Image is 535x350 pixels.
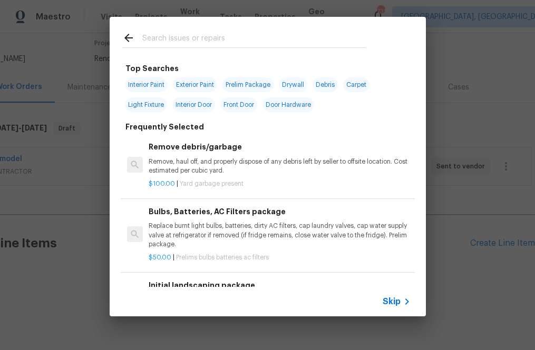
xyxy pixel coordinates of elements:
[343,77,369,92] span: Carpet
[222,77,274,92] span: Prelim Package
[149,181,175,187] span: $100.00
[149,253,410,262] p: |
[149,179,410,188] p: |
[173,77,217,92] span: Exterior Paint
[176,254,269,261] span: Prelims bulbs batteries ac filters
[180,181,244,187] span: Yard garbage present
[149,206,410,217] h6: Bulbs, Batteries, AC Filters package
[149,279,410,291] h6: Initial landscaping package
[313,77,338,92] span: Debris
[125,63,179,74] h6: Top Searches
[262,97,314,112] span: Door Hardware
[149,157,410,175] p: Remove, haul off, and properly dispose of any debris left by seller to offsite location. Cost est...
[149,222,410,248] p: Replace burnt light bulbs, batteries, dirty AC filters, cap laundry valves, cap water supply valv...
[125,97,167,112] span: Light Fixture
[125,121,204,133] h6: Frequently Selected
[149,141,410,153] h6: Remove debris/garbage
[125,77,168,92] span: Interior Paint
[149,254,171,261] span: $50.00
[172,97,215,112] span: Interior Door
[142,32,366,47] input: Search issues or repairs
[220,97,257,112] span: Front Door
[279,77,307,92] span: Drywall
[383,296,401,307] span: Skip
